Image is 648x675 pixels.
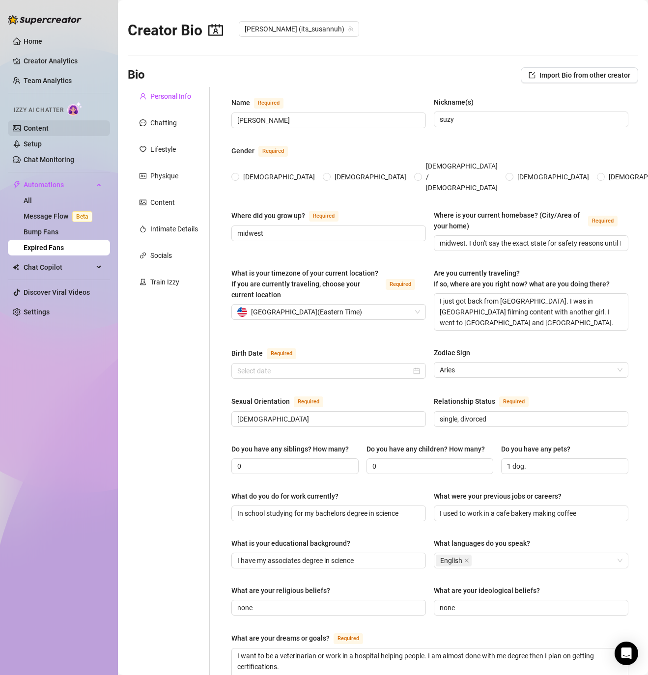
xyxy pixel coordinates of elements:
input: What were your previous jobs or careers? [440,508,620,519]
div: Where did you grow up? [231,210,305,221]
a: Settings [24,308,50,316]
label: What are your ideological beliefs? [434,585,547,596]
label: Name [231,97,294,109]
label: Do you have any children? How many? [366,444,492,454]
span: Are you currently traveling? If so, where are you right now? what are you doing there? [434,269,610,288]
span: Aries [440,363,622,377]
label: What are your religious beliefs? [231,585,337,596]
input: Sexual Orientation [237,414,418,424]
input: Do you have any children? How many? [372,461,486,472]
span: Import Bio from other creator [539,71,630,79]
label: Sexual Orientation [231,395,334,407]
button: Import Bio from other creator [521,67,638,83]
input: Do you have any pets? [507,461,620,472]
label: What are your dreams or goals? [231,632,374,644]
div: What are your dreams or goals? [231,633,330,644]
span: Required [386,279,415,290]
label: What were your previous jobs or careers? [434,491,568,502]
span: Required [294,396,323,407]
input: Birth Date [237,366,411,376]
div: Gender [231,145,254,156]
span: Required [334,633,363,644]
div: Intimate Details [150,224,198,234]
div: Nickname(s) [434,97,474,108]
span: English [436,555,472,566]
span: close [464,558,469,563]
img: Chat Copilot [13,264,19,271]
span: Required [267,348,296,359]
div: What languages do you speak? [434,538,530,549]
a: All [24,197,32,204]
a: Expired Fans [24,244,64,252]
input: Where is your current homebase? (City/Area of your home) [440,238,620,249]
textarea: I just got back from [GEOGRAPHIC_DATA]. I was in [GEOGRAPHIC_DATA] filming content with another g... [434,294,628,330]
span: Required [309,211,338,222]
span: idcard [140,172,146,179]
h3: Bio [128,67,145,83]
span: English [440,555,462,566]
span: [DEMOGRAPHIC_DATA] [331,171,410,182]
div: Socials [150,250,172,261]
span: Required [254,98,283,109]
label: Do you have any pets? [501,444,577,454]
div: Name [231,97,250,108]
div: What are your religious beliefs? [231,585,330,596]
label: What do you do for work currently? [231,491,345,502]
label: Where did you grow up? [231,210,349,222]
span: Required [258,146,288,157]
label: Birth Date [231,347,307,359]
span: Chat Copilot [24,259,93,275]
span: Beta [72,211,92,222]
span: user [140,93,146,100]
input: What are your ideological beliefs? [440,602,620,613]
label: Zodiac Sign [434,347,477,358]
input: Relationship Status [440,414,620,424]
label: What is your educational background? [231,538,357,549]
div: Physique [150,170,178,181]
div: Personal Info [150,91,191,102]
label: Nickname(s) [434,97,480,108]
a: Team Analytics [24,77,72,84]
label: Gender [231,145,299,157]
div: Do you have any siblings? How many? [231,444,349,454]
div: Do you have any pets? [501,444,570,454]
div: Open Intercom Messenger [615,642,638,665]
input: Nickname(s) [440,114,620,125]
input: What is your educational background? [237,555,418,566]
span: picture [140,199,146,206]
a: Discover Viral Videos [24,288,90,296]
span: Izzy AI Chatter [14,106,63,115]
span: Susanna (its_susannuh) [245,22,353,36]
input: Where did you grow up? [237,228,418,239]
label: Where is your current homebase? (City/Area of your home) [434,210,628,231]
span: link [140,252,146,259]
span: Required [499,396,529,407]
span: message [140,119,146,126]
span: What is your timezone of your current location? If you are currently traveling, choose your curre... [231,269,378,299]
div: Birth Date [231,348,263,359]
a: Bump Fans [24,228,58,236]
div: What do you do for work currently? [231,491,338,502]
span: Automations [24,177,93,193]
input: Do you have any siblings? How many? [237,461,351,472]
span: [DEMOGRAPHIC_DATA] [513,171,593,182]
input: What languages do you speak? [474,555,476,566]
div: Relationship Status [434,396,495,407]
div: Lifestyle [150,144,176,155]
div: What are your ideological beliefs? [434,585,540,596]
span: contacts [208,23,223,37]
img: logo-BBDzfeDw.svg [8,15,82,25]
div: What is your educational background? [231,538,350,549]
input: What do you do for work currently? [237,508,418,519]
span: team [348,26,354,32]
span: experiment [140,279,146,285]
span: [DEMOGRAPHIC_DATA] / [DEMOGRAPHIC_DATA] [422,161,502,193]
div: Train Izzy [150,277,179,287]
a: Creator Analytics [24,53,102,69]
div: Sexual Orientation [231,396,290,407]
a: Home [24,37,42,45]
img: us [237,307,247,317]
label: What languages do you speak? [434,538,537,549]
div: Where is your current homebase? (City/Area of your home) [434,210,584,231]
div: Do you have any children? How many? [366,444,485,454]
